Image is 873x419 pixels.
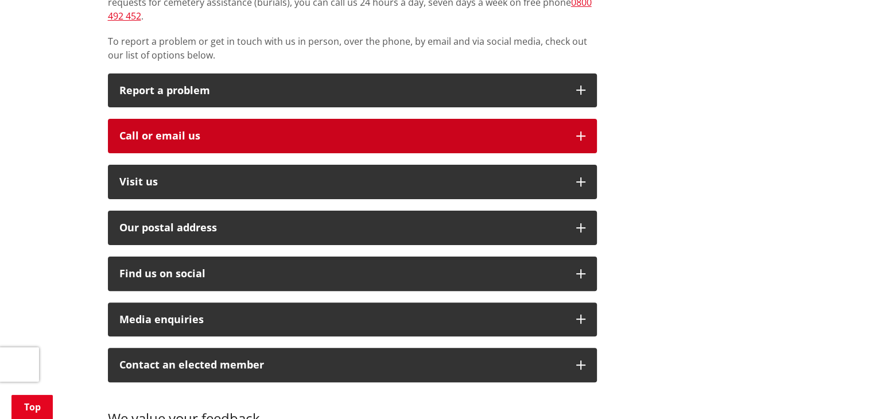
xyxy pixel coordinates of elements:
div: Find us on social [119,268,565,280]
div: Media enquiries [119,314,565,325]
p: Visit us [119,176,565,188]
button: Media enquiries [108,302,597,337]
h2: Our postal address [119,222,565,234]
p: To report a problem or get in touch with us in person, over the phone, by email and via social me... [108,34,597,62]
a: Top [11,395,53,419]
iframe: Messenger Launcher [820,371,862,412]
button: Visit us [108,165,597,199]
button: Call or email us [108,119,597,153]
button: Report a problem [108,73,597,108]
button: Contact an elected member [108,348,597,382]
button: Find us on social [108,257,597,291]
div: Call or email us [119,130,565,142]
p: Contact an elected member [119,359,565,371]
button: Our postal address [108,211,597,245]
p: Report a problem [119,85,565,96]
